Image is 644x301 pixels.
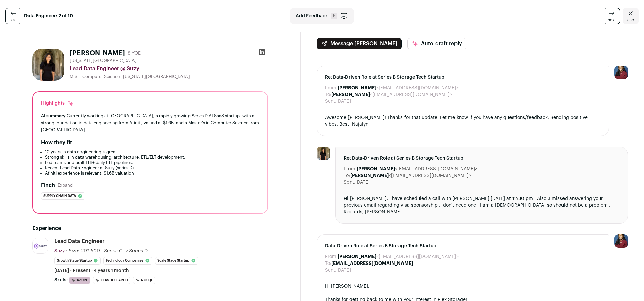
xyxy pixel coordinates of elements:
[336,267,351,274] dd: [DATE]
[93,277,130,284] li: Elasticsearch
[54,249,65,253] span: Suzy
[70,74,268,79] div: M.S. - Computer Science - [US_STATE][GEOGRAPHIC_DATA]
[331,91,452,98] dd: <[EMAIL_ADDRESS][DOMAIN_NAME]>
[43,193,76,199] span: Supply chain data
[54,257,101,265] li: Growth Stage Startup
[350,172,471,179] dd: <[EMAIL_ADDRESS][DOMAIN_NAME]>
[70,58,137,63] span: [US_STATE][GEOGRAPHIC_DATA]
[338,85,459,91] dd: <[EMAIL_ADDRESS][DOMAIN_NAME]>
[5,8,21,24] a: last
[296,13,328,19] span: Add Feedback
[325,253,338,260] dt: From:
[344,155,620,162] span: Re: Data-Driven Role at Series B Storage Tech Startup
[338,253,459,260] dd: <[EMAIL_ADDRESS][DOMAIN_NAME]>
[325,243,601,249] span: Data-Driven Role at Series B Storage Tech Startup
[357,167,395,171] b: [PERSON_NAME]
[325,267,336,274] dt: Sent:
[325,85,338,91] dt: From:
[338,86,376,90] b: [PERSON_NAME]
[45,165,259,171] li: Recent Lead Data Engineer at Suzy (series D).
[344,166,357,172] dt: From:
[41,100,74,107] div: Highlights
[69,277,90,284] li: Azure
[32,49,64,81] img: 357ab4104a3b6c8ae1dd50406118fa6bbd6c49db7daa6b50209f41616ec5c213
[70,65,268,73] div: Lead Data Engineer @ Suzy
[33,242,48,250] img: 86e58f45fe6586061fad574e2f899ceb77091e053399486139bc0e5c38627ba8.jpg
[45,171,259,176] li: Afiniti experience is relevant, $1.6B valuation.
[10,17,17,23] span: last
[331,261,413,266] b: [EMAIL_ADDRESS][DOMAIN_NAME]
[45,160,259,165] li: Led teams and built 1TB+ daily ETL pipelines.
[317,147,330,160] img: 357ab4104a3b6c8ae1dd50406118fa6bbd6c49db7daa6b50209f41616ec5c213
[41,181,55,190] h2: Finch
[103,257,152,265] li: Technology Companies
[128,50,141,57] div: 8 YOE
[325,98,336,105] dt: Sent:
[614,234,628,248] img: 10010497-medium_jpg
[41,112,259,133] div: Currently working at [GEOGRAPHIC_DATA], a rapidly growing Series D AI SaaS startup, with a strong...
[331,92,370,97] b: [PERSON_NAME]
[344,195,620,215] div: Hi [PERSON_NAME], I have scheduled a call with [PERSON_NAME] [DATE] at 12:30 pm . Also ,I missed ...
[317,38,402,49] button: Message [PERSON_NAME]
[24,13,73,19] strong: Data Engineer: 2 of 10
[45,155,259,160] li: Strong skills in data warehousing, architecture, ETL/ELT development.
[608,17,616,23] span: next
[45,149,259,155] li: 10 years in data engineering is great.
[41,114,67,118] span: AI summary:
[623,8,639,24] a: Close
[54,277,68,283] span: Skills:
[325,74,601,81] span: Re: Data-Driven Role at Series B Storage Tech Startup
[54,238,105,245] div: Lead Data Engineer
[101,248,103,254] span: ·
[66,249,100,253] span: · Size: 201-500
[350,173,389,178] b: [PERSON_NAME]
[338,254,376,259] b: [PERSON_NAME]
[344,172,350,179] dt: To:
[344,179,355,186] dt: Sent:
[627,17,634,23] span: esc
[357,166,477,172] dd: <[EMAIL_ADDRESS][DOMAIN_NAME]>
[325,283,601,290] div: Hi [PERSON_NAME],
[155,257,198,265] li: Scale Stage Startup
[70,49,125,58] h1: [PERSON_NAME]
[104,249,148,253] span: Series C → Series D
[336,98,351,105] dd: [DATE]
[325,91,331,98] dt: To:
[41,139,72,147] h2: How they fit
[355,179,370,186] dd: [DATE]
[331,13,337,19] span: F
[58,183,73,188] button: Expand
[325,114,601,128] div: Awesome [PERSON_NAME]! Thanks for that update. Let me know if you have any questions/feedback. Se...
[290,8,354,24] button: Add Feedback F
[407,38,466,49] button: Auto-draft reply
[133,277,155,284] li: NoSQL
[325,260,331,267] dt: To:
[614,66,628,79] img: 10010497-medium_jpg
[604,8,620,24] a: next
[54,267,129,274] span: [DATE] - Present · 4 years 1 month
[32,224,268,232] h2: Experience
